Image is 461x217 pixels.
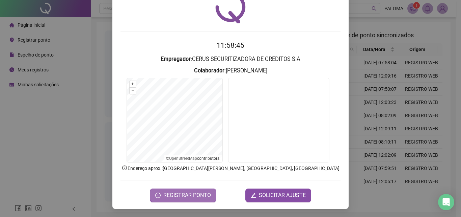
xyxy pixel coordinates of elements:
[438,194,454,210] div: Open Intercom Messenger
[121,165,128,171] span: info-circle
[161,56,191,62] strong: Empregador
[166,156,220,161] li: © contributors.
[150,189,216,202] button: REGISTRAR PONTO
[259,191,306,199] span: SOLICITAR AJUSTE
[120,66,341,75] h3: : [PERSON_NAME]
[120,165,341,172] p: Endereço aprox. : [GEOGRAPHIC_DATA][PERSON_NAME], [GEOGRAPHIC_DATA], [GEOGRAPHIC_DATA]
[155,193,161,198] span: clock-circle
[245,189,311,202] button: editSOLICITAR AJUSTE
[163,191,211,199] span: REGISTRAR PONTO
[169,156,197,161] a: OpenStreetMap
[130,81,136,87] button: +
[251,193,256,198] span: edit
[194,67,224,74] strong: Colaborador
[120,55,341,64] h3: : CERUS SECURITIZADORA DE CREDITOS S.A
[217,41,244,49] time: 11:58:45
[130,88,136,94] button: –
